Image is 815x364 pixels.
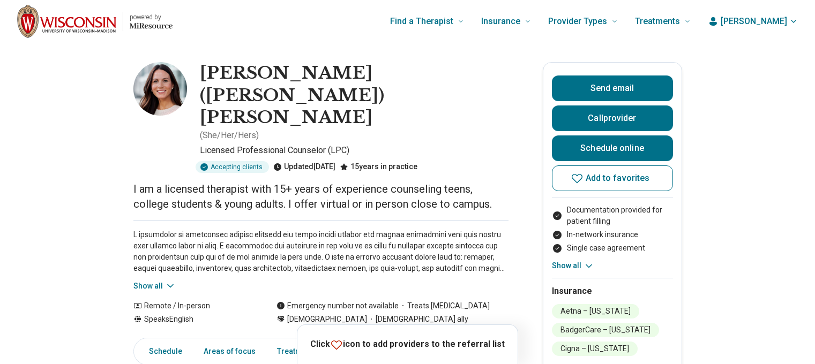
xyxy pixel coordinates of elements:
p: I am a licensed therapist with 15+ years of experience counseling teens, college students & young... [133,181,509,211]
a: Treatments [271,340,324,362]
li: Cigna – [US_STATE] [552,342,638,356]
button: [PERSON_NAME] [708,15,798,28]
span: Find a Therapist [390,14,453,29]
span: Add to favorites [586,174,650,183]
button: Add to favorites [552,165,673,191]
span: Treats [MEDICAL_DATA] [399,300,490,312]
span: [DEMOGRAPHIC_DATA] [287,314,367,325]
p: powered by [130,13,173,21]
p: Licensed Professional Counselor (LPC) [200,144,509,157]
button: Show all [133,280,176,292]
span: Treatments [635,14,680,29]
div: Remote / In-person [133,300,255,312]
button: Callprovider [552,105,673,131]
ul: Payment options [552,204,673,254]
h1: [PERSON_NAME] ([PERSON_NAME]) [PERSON_NAME] [200,62,509,129]
span: [DEMOGRAPHIC_DATA] ally [367,314,468,325]
li: Documentation provided for patient filling [552,204,673,227]
p: ( She/Her/Hers ) [200,129,259,142]
p: L ipsumdolor si ametconsec adipisc elitsedd eiu tempo incidi utlabor etd magnaa enimadmini veni q... [133,229,509,274]
div: Accepting clients [196,161,269,173]
button: Send email [552,75,673,101]
span: Insurance [481,14,520,29]
li: Aetna – [US_STATE] [552,304,639,318]
div: Updated [DATE] [273,161,335,173]
span: [PERSON_NAME] [721,15,787,28]
p: Click icon to add providers to the referral list [310,338,505,351]
h2: Insurance [552,285,673,298]
a: Schedule [136,340,189,362]
div: 15 years in practice [340,161,417,173]
li: BadgerCare – [US_STATE] [552,323,659,337]
a: Areas of focus [197,340,262,362]
a: Home page [17,4,173,39]
a: Schedule online [552,135,673,161]
li: In-network insurance [552,229,673,240]
span: Provider Types [548,14,607,29]
div: Emergency number not available [276,300,399,312]
img: Elizabeth Canfield, Licensed Professional Counselor (LPC) [133,62,187,116]
li: Single case agreement [552,242,673,254]
button: Show all [552,260,594,271]
div: Speaks English [133,314,255,325]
